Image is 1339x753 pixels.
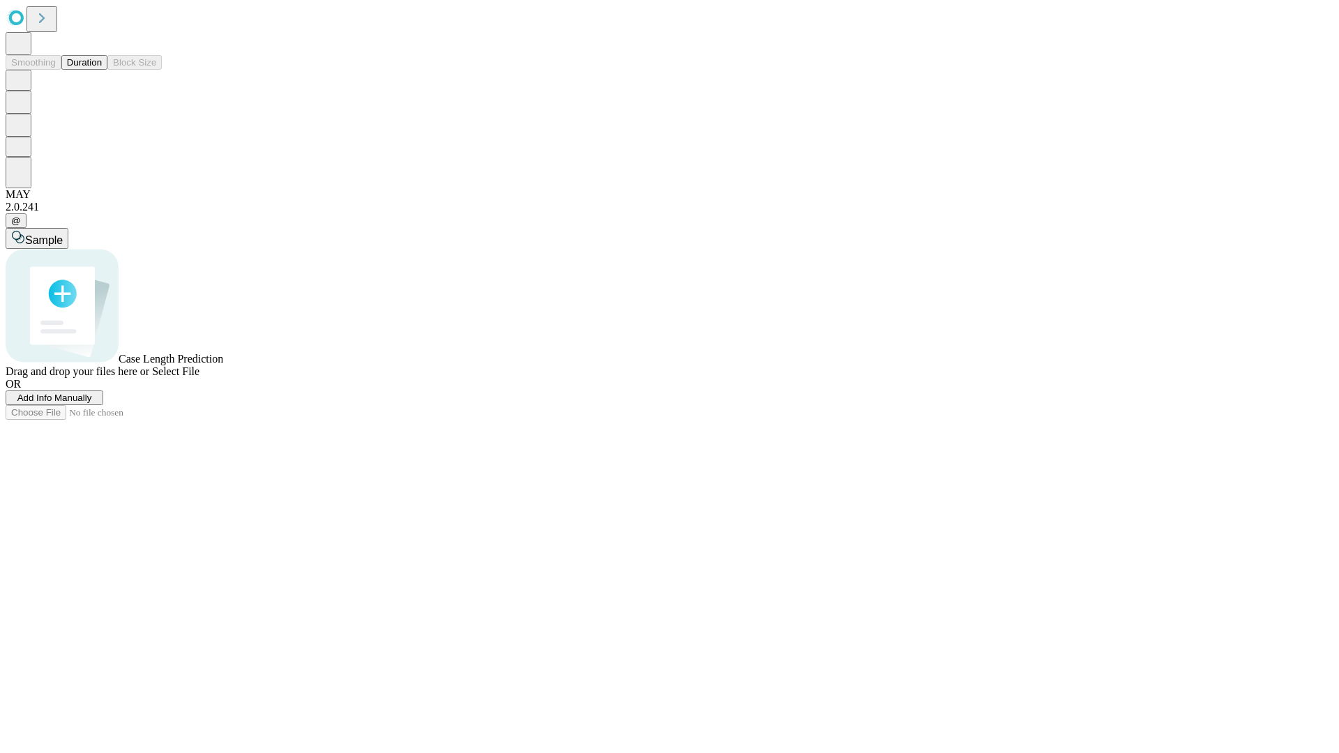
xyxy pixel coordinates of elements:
[6,213,27,228] button: @
[6,228,68,249] button: Sample
[6,55,61,70] button: Smoothing
[107,55,162,70] button: Block Size
[25,234,63,246] span: Sample
[152,365,199,377] span: Select File
[11,215,21,226] span: @
[6,390,103,405] button: Add Info Manually
[119,353,223,365] span: Case Length Prediction
[6,378,21,390] span: OR
[6,201,1333,213] div: 2.0.241
[61,55,107,70] button: Duration
[6,365,149,377] span: Drag and drop your files here or
[17,393,92,403] span: Add Info Manually
[6,188,1333,201] div: MAY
